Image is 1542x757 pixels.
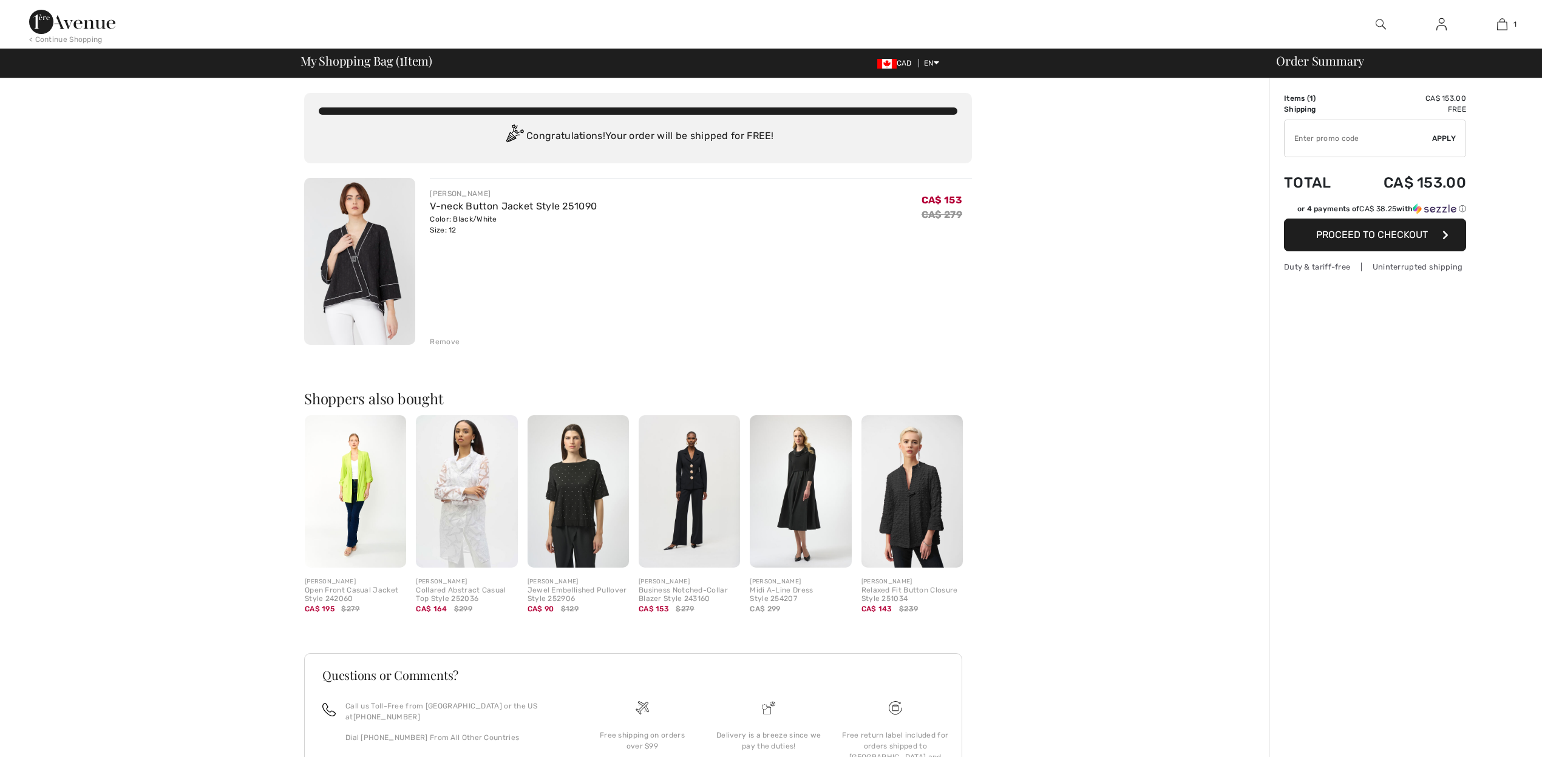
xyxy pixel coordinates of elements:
a: [PHONE_NUMBER] [353,713,420,721]
button: Proceed to Checkout [1284,219,1466,251]
span: 1 [399,52,404,67]
div: Midi A-Line Dress Style 254207 [750,586,851,603]
div: < Continue Shopping [29,34,103,45]
img: Collared Abstract Casual Top Style 252036 [416,415,517,568]
div: Open Front Casual Jacket Style 242060 [305,586,406,603]
td: CA$ 153.00 [1350,93,1466,104]
img: Jewel Embellished Pullover Style 252906 [528,415,629,568]
a: V-neck Button Jacket Style 251090 [430,200,597,212]
div: Collared Abstract Casual Top Style 252036 [416,586,517,603]
div: Order Summary [1262,55,1535,67]
div: Relaxed Fit Button Closure Style 251034 [861,586,963,603]
div: or 4 payments ofCA$ 38.25withSezzle Click to learn more about Sezzle [1284,203,1466,219]
p: Dial [PHONE_NUMBER] From All Other Countries [345,732,565,743]
span: $129 [561,603,579,614]
td: Items ( ) [1284,93,1350,104]
span: $299 [454,603,472,614]
span: Apply [1432,133,1456,144]
span: CA$ 143 [861,605,892,613]
td: Shipping [1284,104,1350,115]
span: CA$ 164 [416,605,447,613]
img: call [322,703,336,716]
div: [PERSON_NAME] [639,577,740,586]
s: CA$ 279 [922,209,962,220]
a: 1 [1472,17,1532,32]
img: Open Front Casual Jacket Style 242060 [305,415,406,568]
span: $279 [676,603,694,614]
span: CA$ 195 [305,605,335,613]
div: Color: Black/White Size: 12 [430,214,597,236]
img: My Bag [1497,17,1507,32]
span: CA$ 90 [528,605,554,613]
div: [PERSON_NAME] [305,577,406,586]
div: Congratulations! Your order will be shipped for FREE! [319,124,957,149]
img: 1ère Avenue [29,10,115,34]
span: CAD [877,59,917,67]
img: Sezzle [1413,203,1456,214]
img: Business Notched-Collar Blazer Style 243160 [639,415,740,568]
div: Business Notched-Collar Blazer Style 243160 [639,586,740,603]
span: CA$ 38.25 [1359,205,1396,213]
span: CA$ 299 [750,605,780,613]
div: [PERSON_NAME] [430,188,597,199]
div: Free shipping on orders over $99 [589,730,696,752]
td: Total [1284,162,1350,203]
div: Delivery is a breeze since we pay the duties! [715,730,822,752]
span: CA$ 153 [639,605,669,613]
img: Midi A-Line Dress Style 254207 [750,415,851,568]
p: Call us Toll-Free from [GEOGRAPHIC_DATA] or the US at [345,701,565,722]
input: Promo code [1285,120,1432,157]
h3: Questions or Comments? [322,669,944,681]
img: Free shipping on orders over $99 [636,701,649,715]
img: Relaxed Fit Button Closure Style 251034 [861,415,963,568]
img: Free shipping on orders over $99 [889,701,902,715]
span: 1 [1309,94,1313,103]
img: Delivery is a breeze since we pay the duties! [762,701,775,715]
img: V-neck Button Jacket Style 251090 [304,178,415,345]
div: or 4 payments of with [1297,203,1466,214]
span: Proceed to Checkout [1316,229,1428,240]
td: Free [1350,104,1466,115]
div: [PERSON_NAME] [416,577,517,586]
h2: Shoppers also bought [304,391,972,406]
img: Canadian Dollar [877,59,897,69]
img: search the website [1376,17,1386,32]
span: CA$ 153 [922,194,962,206]
div: [PERSON_NAME] [528,577,629,586]
div: Remove [430,336,460,347]
div: [PERSON_NAME] [861,577,963,586]
div: Jewel Embellished Pullover Style 252906 [528,586,629,603]
a: Sign In [1427,17,1456,32]
span: $239 [899,603,918,614]
span: 1 [1513,19,1517,30]
td: CA$ 153.00 [1350,162,1466,203]
span: EN [924,59,939,67]
div: Duty & tariff-free | Uninterrupted shipping [1284,261,1466,273]
span: My Shopping Bag ( Item) [301,55,432,67]
img: Congratulation2.svg [502,124,526,149]
span: $279 [341,603,359,614]
img: My Info [1436,17,1447,32]
div: [PERSON_NAME] [750,577,851,586]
